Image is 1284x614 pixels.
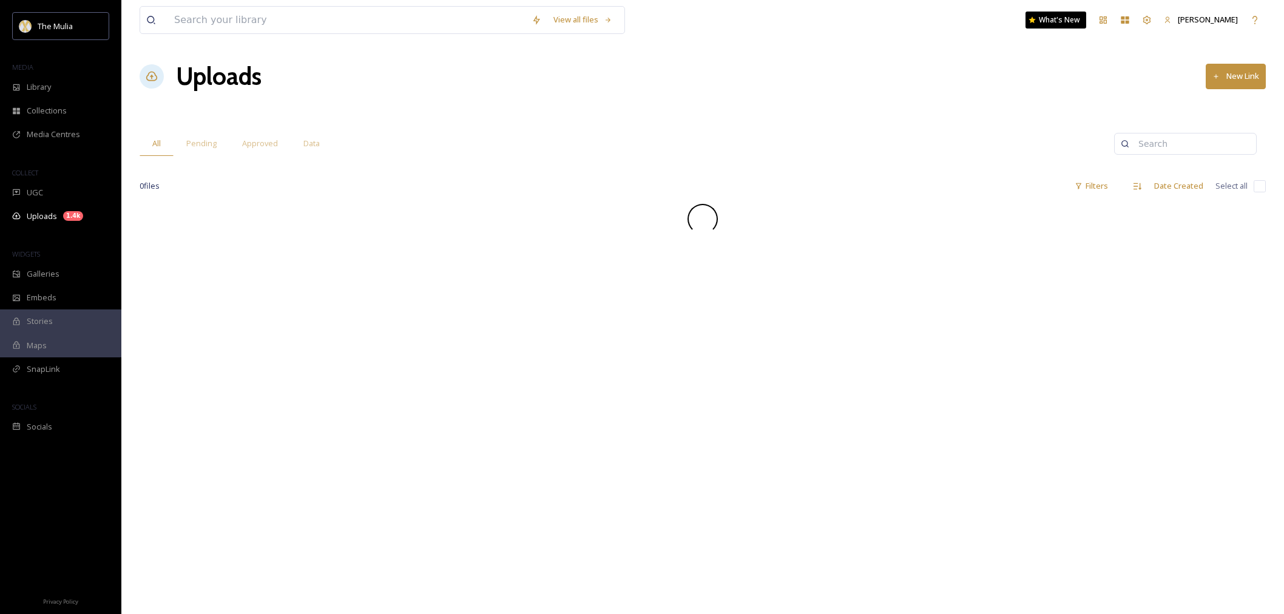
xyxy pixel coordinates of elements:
span: Collections [27,105,67,116]
span: Stories [27,315,53,327]
a: View all files [547,8,618,32]
div: 1.4k [63,211,83,221]
span: Media Centres [27,129,80,140]
span: SnapLink [27,363,60,375]
span: Uploads [27,211,57,222]
span: Embeds [27,292,56,303]
span: SOCIALS [12,402,36,411]
span: The Mulia [38,21,73,32]
a: Uploads [176,58,262,95]
span: Library [27,81,51,93]
span: Galleries [27,268,59,280]
span: Maps [27,340,47,351]
span: MEDIA [12,62,33,72]
span: Pending [186,138,217,149]
span: Privacy Policy [43,598,78,606]
img: mulia_logo.png [19,20,32,32]
a: Privacy Policy [43,593,78,608]
div: Date Created [1148,174,1209,198]
button: New Link [1206,64,1266,89]
span: All [152,138,161,149]
span: Approved [242,138,278,149]
span: Select all [1215,180,1248,192]
input: Search [1132,132,1250,156]
input: Search your library [168,7,525,33]
span: WIDGETS [12,249,40,258]
a: [PERSON_NAME] [1158,8,1244,32]
span: [PERSON_NAME] [1178,14,1238,25]
span: Socials [27,421,52,433]
div: Filters [1069,174,1114,198]
a: What's New [1026,12,1086,29]
span: 0 file s [140,180,160,192]
span: COLLECT [12,168,38,177]
span: UGC [27,187,43,198]
span: Data [303,138,320,149]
